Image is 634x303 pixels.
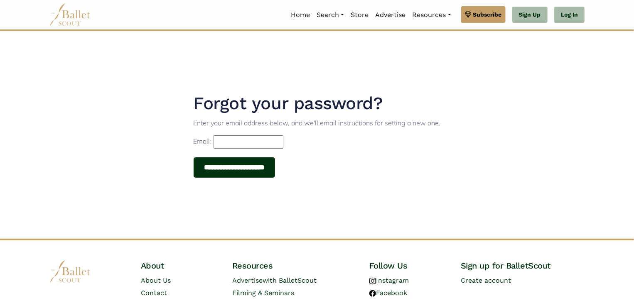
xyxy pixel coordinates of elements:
a: Store [347,6,372,24]
a: Create account [461,276,511,284]
a: Instagram [369,276,409,284]
a: Subscribe [461,6,506,23]
h1: Forgot your password? [194,92,441,115]
a: About Us [141,276,171,284]
img: gem.svg [465,10,472,19]
p: Enter your email address below, and we'll email instructions for setting a new one. [194,118,441,129]
a: Contact [141,289,167,297]
h4: Follow Us [369,260,447,271]
a: Home [288,6,313,24]
h4: About [141,260,219,271]
a: Advertisewith BalletScout [232,276,317,284]
a: Search [313,6,347,24]
a: Advertise [372,6,409,24]
img: logo [49,260,91,283]
img: instagram logo [369,278,376,284]
h4: Resources [232,260,356,271]
span: with BalletScout [263,276,317,284]
label: Email: [194,136,212,147]
h4: Sign up for BalletScout [461,260,585,271]
img: facebook logo [369,290,376,297]
a: Log In [554,7,585,23]
a: Resources [409,6,454,24]
a: Facebook [369,289,407,297]
a: Filming & Seminars [232,289,294,297]
a: Sign Up [512,7,548,23]
span: Subscribe [473,10,502,19]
